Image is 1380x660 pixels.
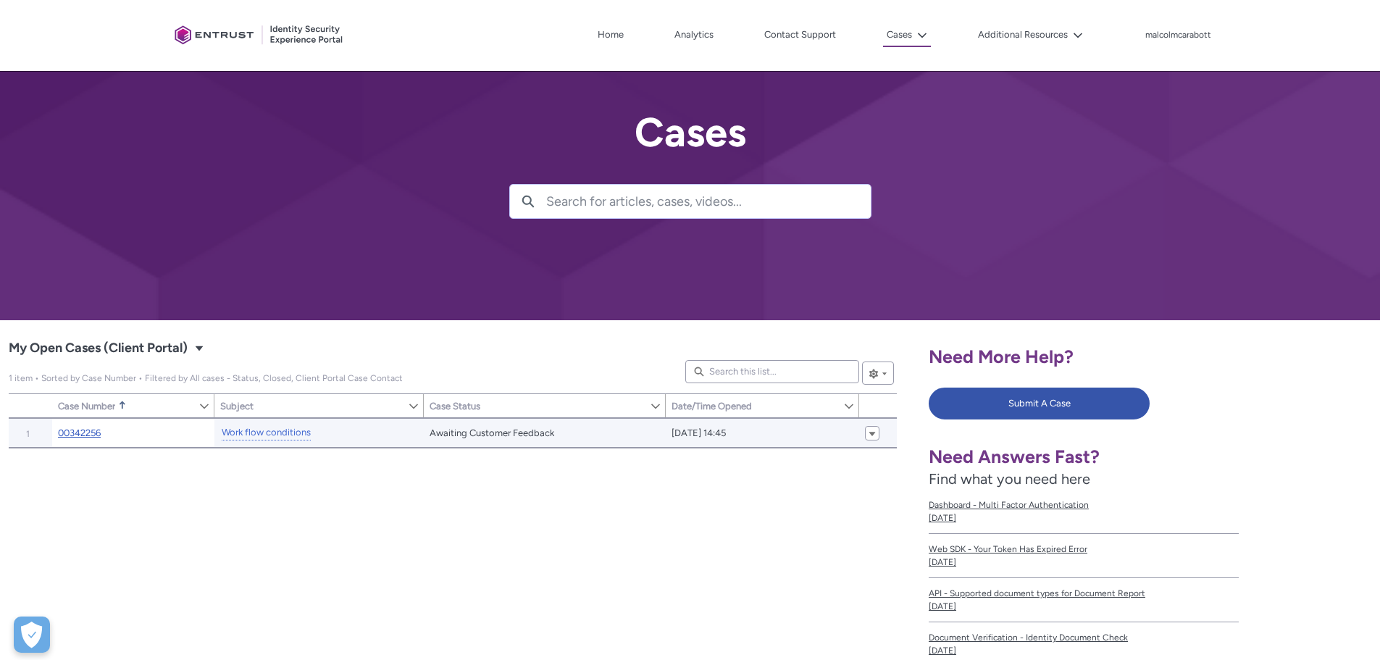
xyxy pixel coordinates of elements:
[929,346,1074,367] span: Need More Help?
[666,394,843,417] a: Date/Time Opened
[929,631,1239,644] span: Document Verification - Identity Document Check
[424,394,650,417] a: Case Status
[929,446,1239,468] h1: Need Answers Fast?
[191,339,208,356] button: Select a List View: Cases
[929,543,1239,556] span: Web SDK - Your Token Has Expired Error
[58,401,115,412] span: Case Number
[52,394,198,417] a: Case Number
[862,362,894,385] button: List View Controls
[929,601,956,611] lightning-formatted-date-time: [DATE]
[510,185,546,218] button: Search
[761,24,840,46] a: Contact Support
[929,490,1239,534] a: Dashboard - Multi Factor Authentication[DATE]
[929,557,956,567] lightning-formatted-date-time: [DATE]
[929,388,1150,419] button: Submit A Case
[14,617,50,653] button: Open Preferences
[883,24,931,47] button: Cases
[974,24,1087,46] button: Additional Resources
[671,24,717,46] a: Analytics, opens in new tab
[14,617,50,653] div: Cookie Preferences
[1145,27,1212,41] button: User Profile malcolmcarabott
[58,426,101,440] a: 00342256
[9,373,403,383] span: My Open Cases (Client Portal)
[9,337,188,360] span: My Open Cases (Client Portal)
[929,498,1239,511] span: Dashboard - Multi Factor Authentication
[509,110,871,155] h2: Cases
[672,426,726,440] span: [DATE] 14:45
[929,587,1239,600] span: API - Supported document types for Document Report
[594,24,627,46] a: Home
[1145,30,1211,41] p: malcolmcarabott
[929,534,1239,578] a: Web SDK - Your Token Has Expired Error[DATE]
[430,426,554,440] span: Awaiting Customer Feedback
[9,418,897,448] table: My Open Cases (Client Portal)
[214,394,408,417] a: Subject
[546,185,871,218] input: Search for articles, cases, videos...
[929,470,1090,488] span: Find what you need here
[222,425,311,440] a: Work flow conditions
[685,360,859,383] input: Search this list...
[929,513,956,523] lightning-formatted-date-time: [DATE]
[929,646,956,656] lightning-formatted-date-time: [DATE]
[929,578,1239,622] a: API - Supported document types for Document Report[DATE]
